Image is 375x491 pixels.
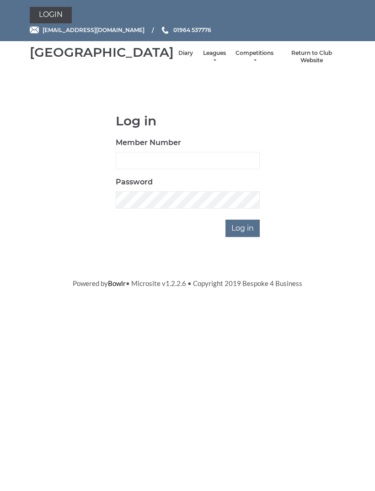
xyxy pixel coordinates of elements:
[30,26,145,34] a: Email [EMAIL_ADDRESS][DOMAIN_NAME]
[283,49,341,65] a: Return to Club Website
[43,27,145,33] span: [EMAIL_ADDRESS][DOMAIN_NAME]
[116,177,153,188] label: Password
[162,27,168,34] img: Phone us
[173,27,211,33] span: 01964 537776
[161,26,211,34] a: Phone us 01964 537776
[225,220,260,237] input: Log in
[116,137,181,148] label: Member Number
[30,27,39,33] img: Email
[178,49,193,57] a: Diary
[108,279,126,287] a: Bowlr
[116,114,260,128] h1: Log in
[30,7,72,23] a: Login
[30,45,174,59] div: [GEOGRAPHIC_DATA]
[73,279,302,287] span: Powered by • Microsite v1.2.2.6 • Copyright 2019 Bespoke 4 Business
[202,49,226,65] a: Leagues
[236,49,273,65] a: Competitions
